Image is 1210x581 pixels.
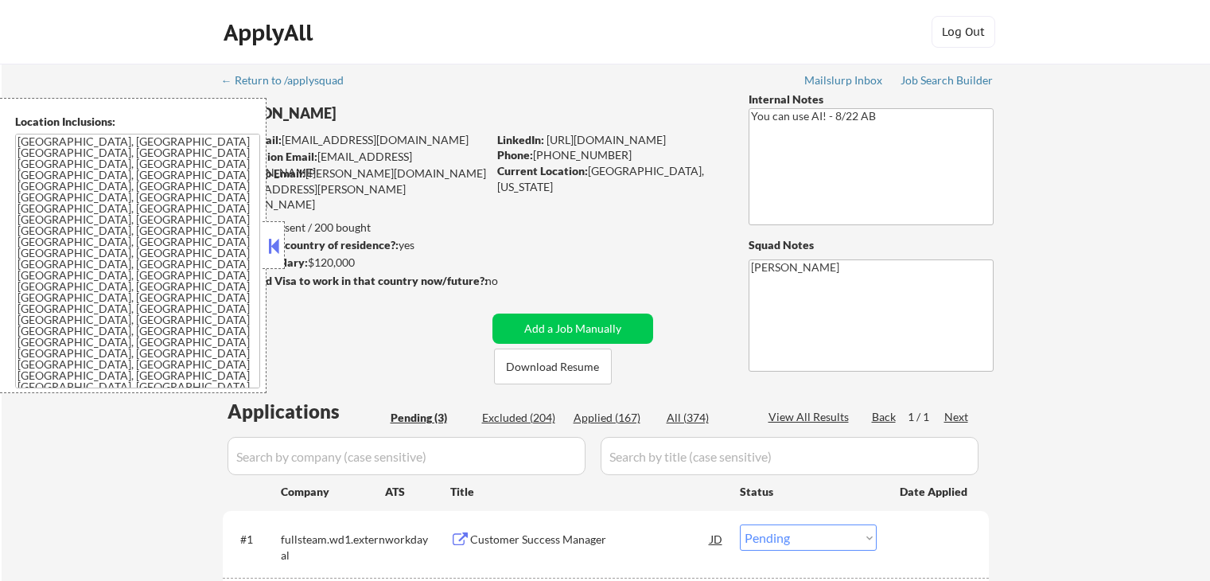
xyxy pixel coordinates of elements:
[492,314,653,344] button: Add a Job Manually
[494,349,612,384] button: Download Resume
[221,74,359,90] a: ← Return to /applysquad
[547,133,666,146] a: [URL][DOMAIN_NAME]
[908,409,944,425] div: 1 / 1
[749,237,994,253] div: Squad Notes
[391,410,470,426] div: Pending (3)
[385,484,450,500] div: ATS
[222,237,482,253] div: yes
[281,484,385,500] div: Company
[223,103,550,123] div: [PERSON_NAME]
[901,75,994,86] div: Job Search Builder
[224,149,487,180] div: [EMAIL_ADDRESS][DOMAIN_NAME]
[223,166,487,213] div: [PERSON_NAME][DOMAIN_NAME][EMAIL_ADDRESS][PERSON_NAME][DOMAIN_NAME]
[804,74,884,90] a: Mailslurp Inbox
[281,532,385,563] div: fullsteam.wd1.external
[228,437,586,475] input: Search by company (case sensitive)
[944,409,970,425] div: Next
[932,16,995,48] button: Log Out
[709,524,725,553] div: JD
[768,409,854,425] div: View All Results
[223,274,488,287] strong: Will need Visa to work in that country now/future?:
[385,532,450,548] div: workday
[222,255,487,271] div: $120,000
[497,164,588,177] strong: Current Location:
[222,238,399,252] strong: Can work in country of residence?:
[740,477,877,505] div: Status
[574,410,653,426] div: Applied (167)
[222,220,487,236] div: 167 sent / 200 bought
[601,437,979,475] input: Search by title (case sensitive)
[497,163,722,194] div: [GEOGRAPHIC_DATA], [US_STATE]
[872,409,897,425] div: Back
[482,410,562,426] div: Excluded (204)
[240,532,268,548] div: #1
[224,19,317,46] div: ApplyAll
[497,147,722,163] div: [PHONE_NUMBER]
[221,75,359,86] div: ← Return to /applysquad
[228,402,385,421] div: Applications
[497,148,533,162] strong: Phone:
[224,132,487,148] div: [EMAIL_ADDRESS][DOMAIN_NAME]
[470,532,710,548] div: Customer Success Manager
[485,273,531,289] div: no
[450,484,725,500] div: Title
[15,114,260,130] div: Location Inclusions:
[804,75,884,86] div: Mailslurp Inbox
[749,92,994,107] div: Internal Notes
[497,133,544,146] strong: LinkedIn:
[900,484,970,500] div: Date Applied
[667,410,746,426] div: All (374)
[901,74,994,90] a: Job Search Builder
